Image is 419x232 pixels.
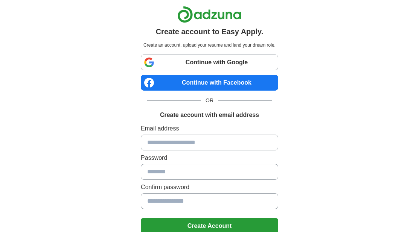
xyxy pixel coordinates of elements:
[141,153,278,162] label: Password
[156,26,264,37] h1: Create account to Easy Apply.
[141,124,278,133] label: Email address
[201,97,218,105] span: OR
[141,75,278,91] a: Continue with Facebook
[142,42,277,49] p: Create an account, upload your resume and land your dream role.
[177,6,241,23] img: Adzuna logo
[141,55,278,70] a: Continue with Google
[160,111,259,120] h1: Create account with email address
[141,183,278,192] label: Confirm password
